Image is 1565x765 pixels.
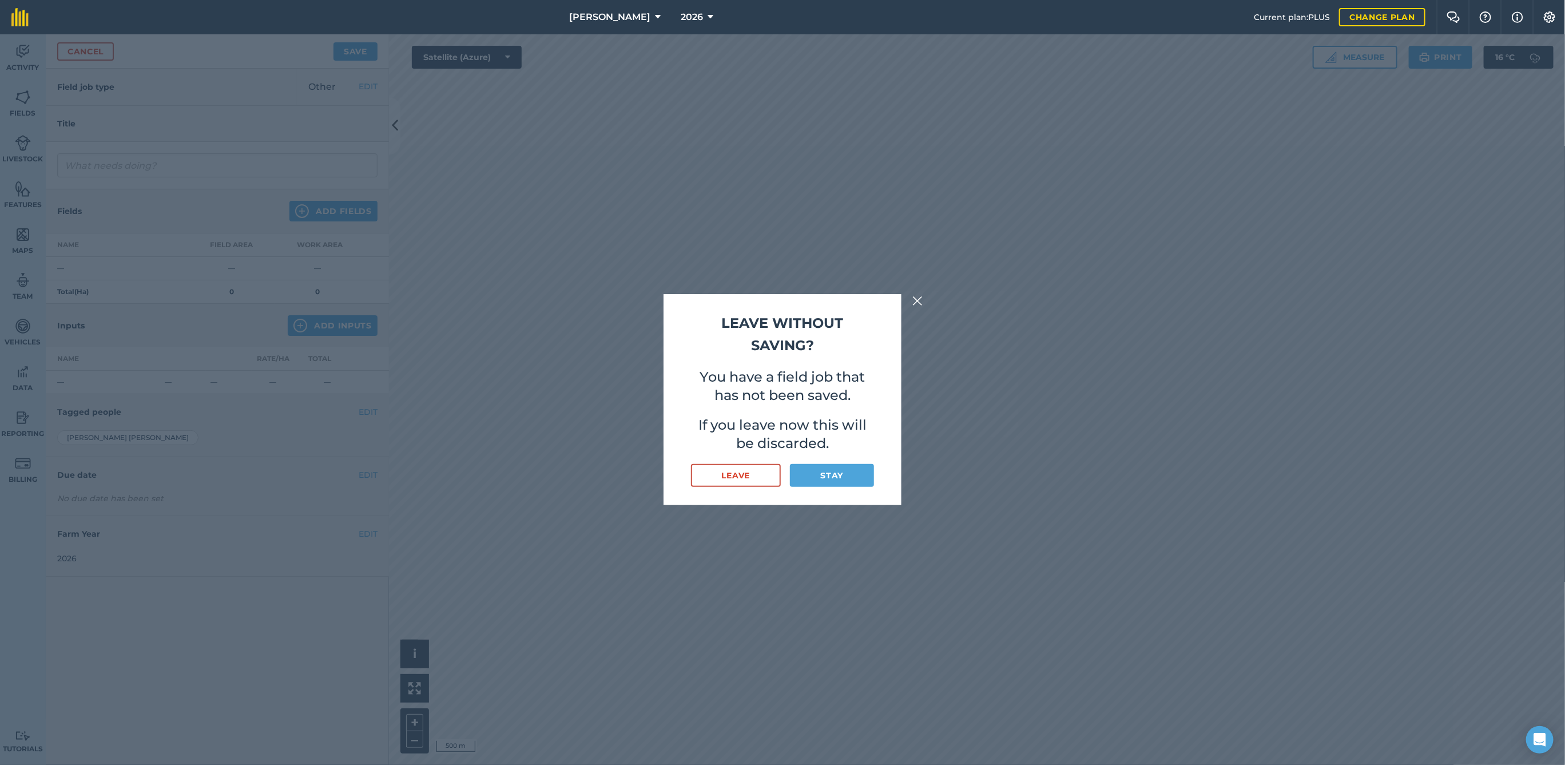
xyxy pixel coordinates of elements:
[912,294,923,308] img: svg+xml;base64,PHN2ZyB4bWxucz0iaHR0cDovL3d3dy53My5vcmcvMjAwMC9zdmciIHdpZHRoPSIyMiIgaGVpZ2h0PSIzMC...
[691,416,874,453] p: If you leave now this will be discarded.
[1254,11,1330,23] span: Current plan : PLUS
[11,8,29,26] img: fieldmargin Logo
[691,464,781,487] button: Leave
[681,10,704,24] span: 2026
[691,368,874,405] p: You have a field job that has not been saved.
[1543,11,1556,23] img: A cog icon
[691,312,874,356] h2: Leave without saving?
[790,464,874,487] button: Stay
[569,10,650,24] span: [PERSON_NAME]
[1479,11,1492,23] img: A question mark icon
[1447,11,1460,23] img: Two speech bubbles overlapping with the left bubble in the forefront
[1339,8,1425,26] a: Change plan
[1512,10,1523,24] img: svg+xml;base64,PHN2ZyB4bWxucz0iaHR0cDovL3d3dy53My5vcmcvMjAwMC9zdmciIHdpZHRoPSIxNyIgaGVpZ2h0PSIxNy...
[1526,726,1554,754] div: Open Intercom Messenger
